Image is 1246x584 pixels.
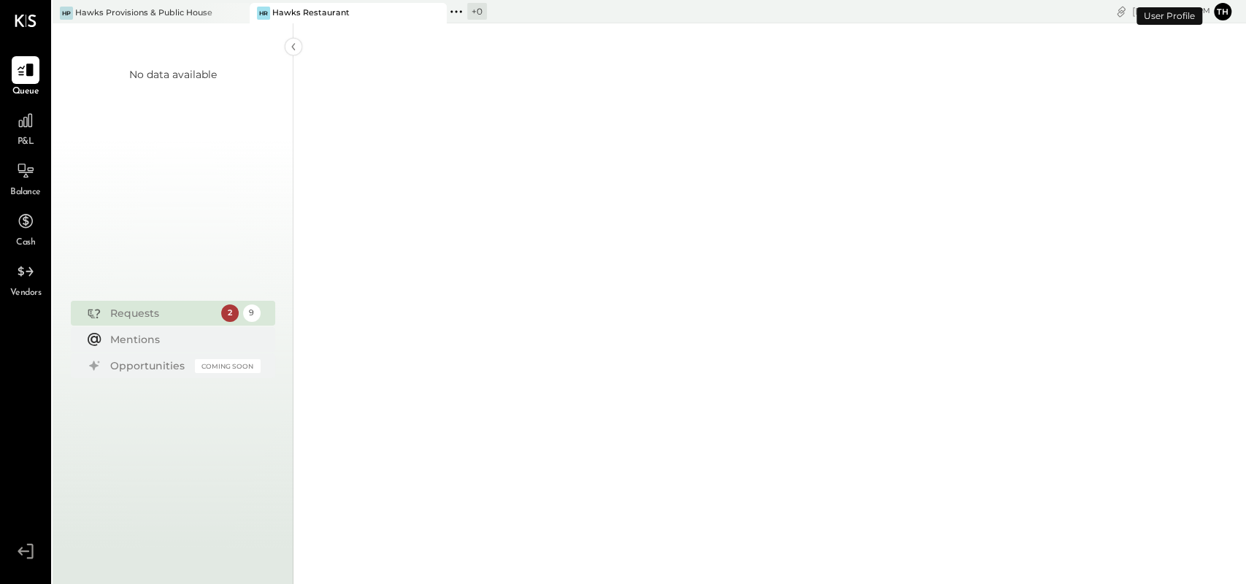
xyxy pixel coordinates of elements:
[221,304,239,322] div: 2
[1137,7,1202,25] div: User Profile
[1,107,50,149] a: P&L
[1,157,50,199] a: Balance
[110,306,214,320] div: Requests
[110,358,188,373] div: Opportunities
[10,186,41,199] span: Balance
[257,7,270,20] div: HR
[18,136,34,149] span: P&L
[1132,4,1210,18] div: [DATE]
[1,56,50,99] a: Queue
[1214,3,1231,20] button: Th
[16,237,35,250] span: Cash
[1,258,50,300] a: Vendors
[1166,4,1196,18] span: 3 : 45
[1114,4,1128,19] div: copy link
[75,7,212,19] div: Hawks Provisions & Public House
[129,67,217,82] div: No data available
[195,359,261,373] div: Coming Soon
[1198,6,1210,16] span: pm
[1,207,50,250] a: Cash
[12,85,39,99] span: Queue
[467,3,487,20] div: + 0
[243,304,261,322] div: 9
[110,332,253,347] div: Mentions
[10,287,42,300] span: Vendors
[272,7,350,19] div: Hawks Restaurant
[60,7,73,20] div: HP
